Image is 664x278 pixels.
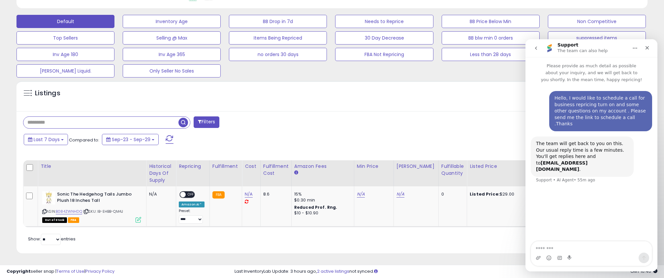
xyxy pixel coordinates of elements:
[548,31,646,45] button: suppressed items
[16,48,114,61] button: Inv Age 180
[186,192,196,198] span: OFF
[229,15,327,28] button: BB Drop in 7d
[245,191,253,198] a: N/A
[7,268,114,275] div: seller snap | |
[294,204,337,210] b: Reduced Prof. Rng.
[263,191,286,197] div: 8.6
[123,15,221,28] button: Inventory Age
[149,163,173,184] div: Historical Days Of Supply
[112,136,150,143] span: Sep-23 - Sep-29
[179,209,205,224] div: Preset:
[335,31,433,45] button: 30 Day Decrease
[525,39,657,271] iframe: Intercom live chat
[245,163,258,170] div: Cost
[229,48,327,61] button: no orders 30 days
[229,31,327,45] button: Items Being Repriced
[317,268,349,274] a: 2 active listings
[294,210,349,216] div: $10 - $10.90
[335,15,433,28] button: Needs to Reprice
[294,170,298,176] small: Amazon Fees.
[470,191,524,197] div: $29.00
[42,191,141,222] div: ASIN:
[442,48,540,61] button: Less than 28 days
[212,163,239,170] div: Fulfillment
[83,209,123,214] span: | SKU: IB-EHBB-QM4J
[41,163,143,170] div: Title
[396,163,436,170] div: [PERSON_NAME]
[212,191,225,199] small: FBA
[149,191,171,197] div: N/A
[179,163,207,170] div: Repricing
[357,163,391,170] div: Min Price
[179,201,205,207] div: Amazon AI *
[123,48,221,61] button: Inv Age 365
[441,163,464,177] div: Fulfillable Quantity
[123,31,221,45] button: Selling @ Max
[263,163,289,177] div: Fulfillment Cost
[69,137,99,143] span: Compared to:
[470,163,527,170] div: Listed Price
[235,268,657,275] div: Last InventoryLab Update: 3 hours ago, not synced.
[441,191,462,197] div: 0
[335,48,433,61] button: FBA Not Repricing
[56,209,82,214] a: B084ZWNHDQ
[102,134,159,145] button: Sep-23 - Sep-29
[442,31,540,45] button: BB blw min 0 orders
[294,191,349,197] div: 15%
[85,268,114,274] a: Privacy Policy
[28,236,76,242] span: Show: entries
[442,15,540,28] button: BB Price Below Min
[396,191,404,198] a: N/A
[35,89,60,98] h5: Listings
[548,15,646,28] button: Non Competitive
[16,15,114,28] button: Default
[16,31,114,45] button: Top Sellers
[42,191,55,204] img: 31xfQB4lKmL._SL40_.jpg
[42,217,67,223] span: All listings that are currently out of stock and unavailable for purchase on Amazon
[68,217,79,223] span: FBA
[57,191,137,205] b: Sonic The Hedgehog Tails Jumbo Plush 18 Inches Tall
[194,116,219,128] button: Filters
[294,197,349,203] div: $0.30 min
[16,64,114,77] button: [PERSON_NAME] Liquid.
[357,191,365,198] a: N/A
[56,268,84,274] a: Terms of Use
[24,134,68,145] button: Last 7 Days
[7,268,31,274] strong: Copyright
[34,136,60,143] span: Last 7 Days
[294,163,351,170] div: Amazon Fees
[470,191,500,197] b: Listed Price:
[123,64,221,77] button: Only Seller No Sales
